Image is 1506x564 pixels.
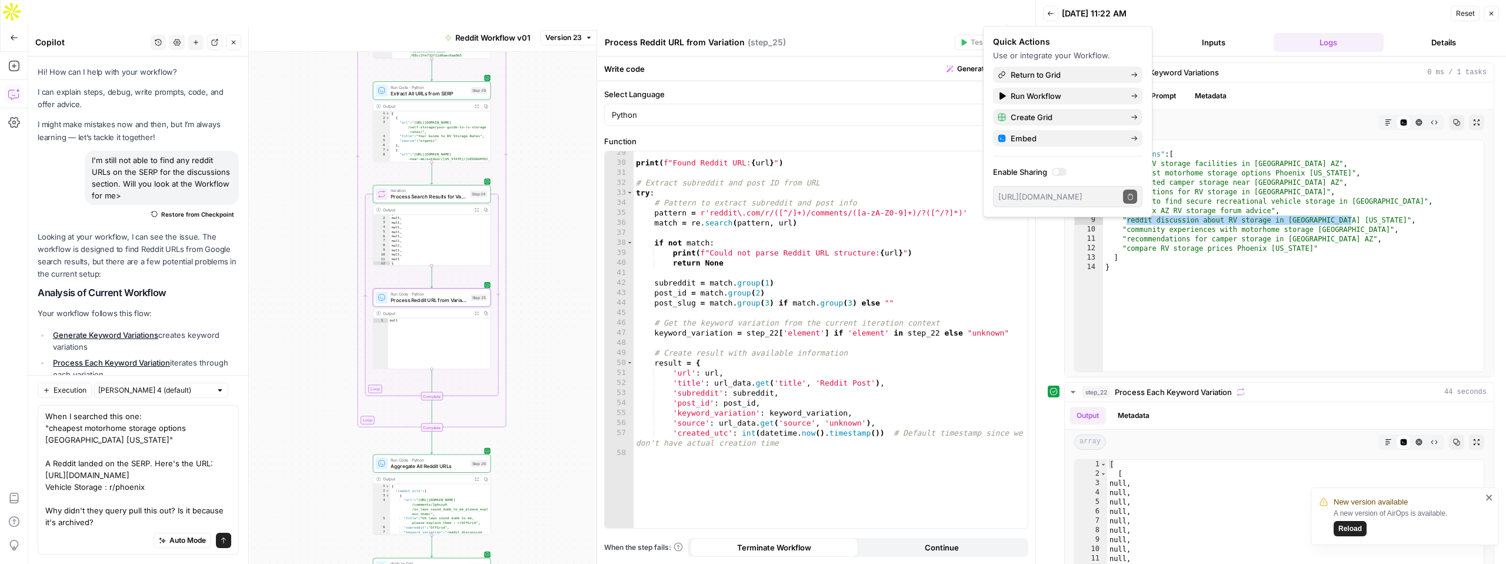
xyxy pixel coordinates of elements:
[993,36,1142,48] div: Quick Actions
[605,218,634,228] div: 36
[53,330,158,340] a: Generate Keyword Variations
[391,462,468,470] span: Aggregate All Reddit URLs
[605,338,634,348] div: 48
[373,152,389,162] div: 8
[604,88,1028,100] label: Select Language
[455,32,531,44] span: Reddit Workflow v01
[38,86,239,111] p: I can explain steps, debug, write prompts, code, and offer advice.
[471,294,487,301] div: Step 25
[53,358,170,367] a: Process Each Keyword Variation
[605,358,634,368] div: 50
[971,37,985,48] span: Test
[605,388,634,398] div: 53
[604,542,683,553] span: When the step fails:
[98,384,211,396] input: Claude Sonnet 4 (default)
[391,89,468,97] span: Extract All URLs from SERP
[605,408,634,418] div: 55
[1100,460,1107,469] span: Toggle code folding, rows 1 through 213
[605,368,634,378] div: 51
[605,228,634,238] div: 37
[373,238,389,243] div: 7
[373,116,389,121] div: 2
[605,288,634,298] div: 43
[1011,90,1121,102] span: Run Workflow
[1334,521,1367,536] button: Reload
[373,489,389,493] div: 2
[373,392,491,400] div: Complete
[50,357,239,380] li: iterates through each variation
[1074,434,1106,450] span: array
[1274,33,1384,52] button: Logs
[391,297,468,304] span: Process Reddit URL from Variation
[383,310,469,316] div: Output
[1075,488,1107,497] div: 4
[858,538,1027,557] button: Continue
[1082,386,1110,398] span: step_22
[605,238,634,248] div: 38
[54,385,86,396] span: Execution
[431,59,433,81] g: Edge from step_23 to step_29
[1011,132,1121,144] span: Embed
[1444,387,1487,397] span: 44 seconds
[925,542,959,553] span: Continue
[373,261,389,266] div: 12
[385,489,389,493] span: Toggle code folding, rows 2 through 66
[993,166,1142,178] label: Enable Sharing
[605,398,634,408] div: 54
[431,535,433,557] g: Edge from step_26 to step_27
[605,378,634,388] div: 52
[169,535,206,546] span: Auto Mode
[471,460,487,467] div: Step 26
[1388,33,1499,52] button: Details
[1188,87,1234,105] button: Metadata
[1065,82,1494,377] div: 0 ms / 1 tasks
[391,84,468,90] span: Run Code · Python
[373,220,389,225] div: 3
[38,287,239,298] h2: Analysis of Current Workflow
[605,208,634,218] div: 35
[373,81,491,162] div: Run Code · PythonExtract All URLs from SERPStep 29Output[ { "url":"[URL][DOMAIN_NAME] /self-stora...
[605,158,634,168] div: 30
[605,268,634,278] div: 41
[470,191,487,198] div: Step 24
[748,37,786,48] span: ( step_25 )
[373,516,389,526] div: 5
[38,231,239,281] p: Looking at your workflow, I can see the issue. The workflow is designed to find Reddit URLs from ...
[605,418,634,428] div: 56
[391,193,467,201] span: Process Search Results for Variation
[383,207,469,213] div: Output
[385,493,389,498] span: Toggle code folding, rows 3 through 9
[373,257,389,261] div: 11
[373,530,389,539] div: 7
[605,298,634,308] div: 44
[421,392,443,400] div: Complete
[942,61,1028,77] button: Generate with AI
[605,318,634,328] div: 46
[605,37,745,48] textarea: Process Reddit URL from Variation
[373,234,389,239] div: 6
[1075,507,1107,516] div: 6
[993,51,1110,60] span: Use or integrate your Workflow.
[391,457,468,463] span: Run Code · Python
[605,198,634,208] div: 34
[1065,383,1494,402] button: 44 seconds
[605,428,634,448] div: 57
[35,37,147,48] div: Copilot
[373,454,491,535] div: Run Code · PythonAggregate All Reddit URLsStep 26Output{ "reddit_urls":[ { "url":"[URL][DOMAIN_NA...
[154,533,211,548] button: Auto Mode
[605,148,634,158] div: 29
[1011,111,1121,123] span: Create Grid
[545,32,582,43] span: Version 23
[383,476,469,482] div: Output
[38,383,92,398] button: Execution
[161,210,234,219] span: Restore from Checkpoint
[373,161,389,171] div: 9
[373,525,389,530] div: 6
[373,143,389,148] div: 6
[431,432,433,453] g: Edge from step_22-iteration-end to step_26
[373,216,389,221] div: 2
[612,109,1007,121] input: Python
[431,162,433,184] g: Edge from step_29 to step_24
[1069,407,1106,424] button: Output
[605,178,634,188] div: 32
